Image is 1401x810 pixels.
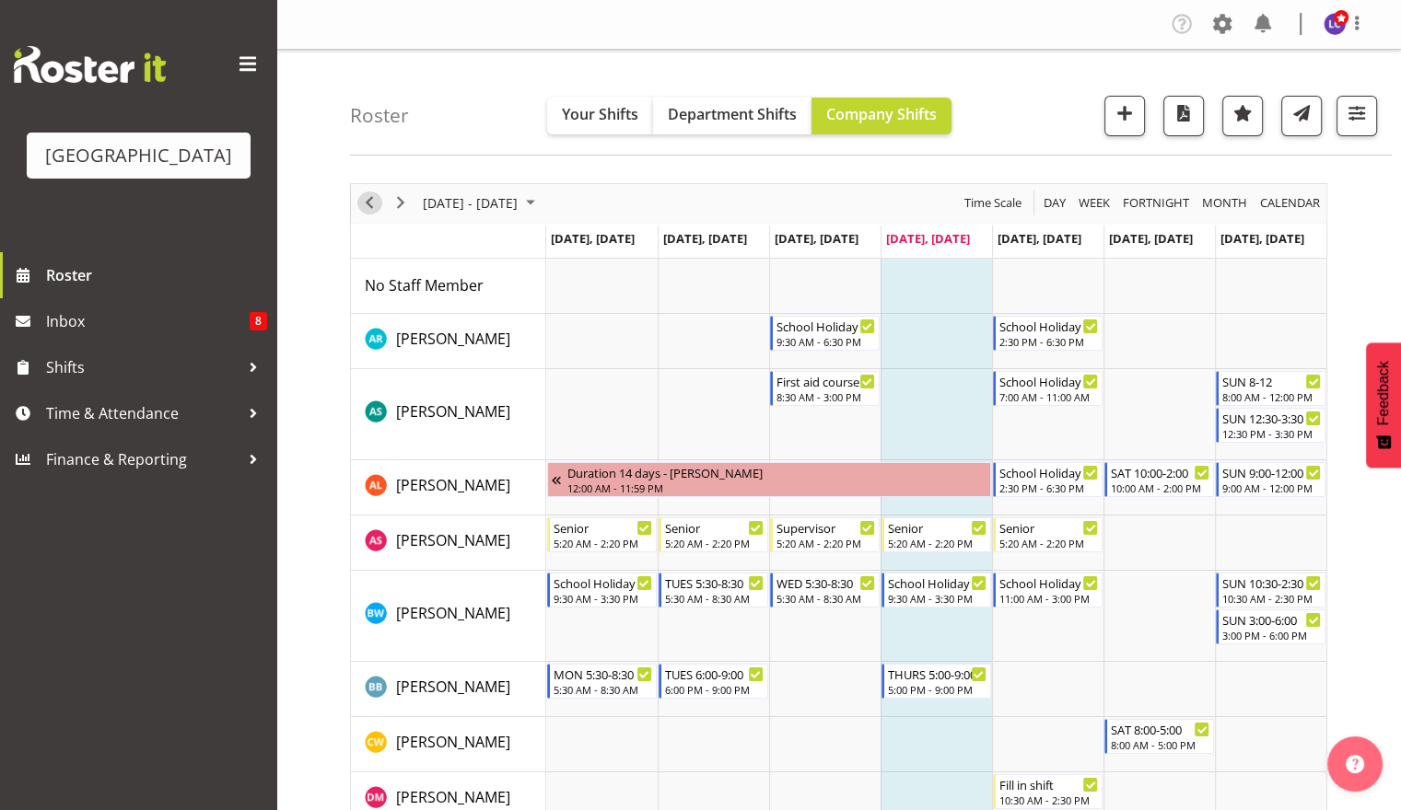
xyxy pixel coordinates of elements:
[999,389,1098,404] div: 7:00 AM - 11:00 AM
[350,105,409,126] h4: Roster
[1109,230,1193,247] span: [DATE], [DATE]
[351,571,546,662] td: Ben Wyatt resource
[365,275,484,295] span: No Staff Member
[776,591,875,606] div: 5:30 AM - 8:30 AM
[547,517,657,552] div: Alex Sansom"s event - Senior Begin From Monday, September 29, 2025 at 5:20:00 AM GMT+13:00 Ends A...
[999,591,1098,606] div: 11:00 AM - 3:00 PM
[396,786,510,808] a: [PERSON_NAME]
[668,104,797,124] span: Department Shifts
[999,463,1098,481] div: School Holiday Shift
[1216,462,1325,497] div: Alex Laverty"s event - SUN 9:00-12:00 Begin From Sunday, October 5, 2025 at 9:00:00 AM GMT+13:00 ...
[1121,191,1191,214] span: Fortnight
[993,462,1103,497] div: Alex Laverty"s event - School Holiday Shift Begin From Friday, October 3, 2025 at 2:30:00 PM GMT+...
[1222,426,1321,441] div: 12:30 PM - 3:30 PM
[1281,96,1322,136] button: Send a list of all shifts for the selected filtered period to all rostered employees.
[1258,191,1322,214] span: calendar
[1216,609,1325,644] div: Ben Wyatt"s event - SUN 3:00-6:00 Begin From Sunday, October 5, 2025 at 3:00:00 PM GMT+13:00 Ends...
[554,591,652,606] div: 9:30 AM - 3:30 PM
[1222,96,1263,136] button: Highlight an important date within the roster.
[46,445,239,473] span: Finance & Reporting
[1222,463,1321,481] div: SUN 9:00-12:00
[1042,191,1068,214] span: Day
[396,328,510,350] a: [PERSON_NAME]
[770,517,880,552] div: Alex Sansom"s event - Supervisor Begin From Wednesday, October 1, 2025 at 5:20:00 AM GMT+13:00 En...
[1216,371,1325,406] div: Ajay Smith"s event - SUN 8-12 Begin From Sunday, October 5, 2025 at 8:00:00 AM GMT+13:00 Ends At ...
[420,191,543,214] button: October 2025
[999,334,1098,349] div: 2:30 PM - 6:30 PM
[1216,573,1325,607] div: Ben Wyatt"s event - SUN 10:30-2:30 Begin From Sunday, October 5, 2025 at 10:30:00 AM GMT+13:00 En...
[45,142,232,169] div: [GEOGRAPHIC_DATA]
[46,307,250,335] span: Inbox
[421,191,520,214] span: [DATE] - [DATE]
[1120,191,1193,214] button: Fortnight
[993,573,1103,607] div: Ben Wyatt"s event - School Holiday Shift Begin From Friday, October 3, 2025 at 11:00:00 AM GMT+13...
[665,536,764,550] div: 5:20 AM - 2:20 PM
[653,98,811,134] button: Department Shifts
[567,480,987,495] div: 12:00 AM - 11:59 PM
[396,602,510,624] a: [PERSON_NAME]
[659,573,768,607] div: Ben Wyatt"s event - TUES 5:30-8:30 Begin From Tuesday, September 30, 2025 at 5:30:00 AM GMT+13:00...
[993,774,1103,809] div: Devon Morris-Brown"s event - Fill in shift Begin From Friday, October 3, 2025 at 10:30:00 AM GMT+...
[881,664,991,699] div: Bradley Barton"s event - THURS 5:00-9:00 Begin From Thursday, October 2, 2025 at 5:00:00 PM GMT+1...
[665,682,764,697] div: 6:00 PM - 9:00 PM
[963,191,1023,214] span: Time Scale
[351,460,546,515] td: Alex Laverty resource
[826,104,937,124] span: Company Shifts
[999,775,1098,793] div: Fill in shift
[1257,191,1324,214] button: Month
[1222,610,1321,629] div: SUN 3:00-6:00
[1366,342,1401,468] button: Feedback - Show survey
[888,573,987,592] div: School Holiday Shift
[1111,737,1209,752] div: 8:00 AM - 5:00 PM
[351,717,546,772] td: Cain Wilson resource
[14,46,166,83] img: Rosterit website logo
[770,573,880,607] div: Ben Wyatt"s event - WED 5:30-8:30 Begin From Wednesday, October 1, 2025 at 5:30:00 AM GMT+13:00 E...
[775,230,858,247] span: [DATE], [DATE]
[554,665,652,683] div: MON 5:30-8:30
[396,676,510,698] a: [PERSON_NAME]
[993,517,1103,552] div: Alex Sansom"s event - Senior Begin From Friday, October 3, 2025 at 5:20:00 AM GMT+13:00 Ends At F...
[389,191,414,214] button: Next
[999,317,1098,335] div: School Holiday Shift
[1222,628,1321,642] div: 3:00 PM - 6:00 PM
[999,573,1098,592] div: School Holiday Shift
[1375,361,1392,425] span: Feedback
[776,536,875,550] div: 5:20 AM - 2:20 PM
[1222,389,1321,404] div: 8:00 AM - 12:00 PM
[962,191,1025,214] button: Time Scale
[888,536,987,550] div: 5:20 AM - 2:20 PM
[993,316,1103,351] div: Addison Robertson"s event - School Holiday Shift Begin From Friday, October 3, 2025 at 2:30:00 PM...
[547,664,657,699] div: Bradley Barton"s event - MON 5:30-8:30 Begin From Monday, September 29, 2025 at 5:30:00 AM GMT+13...
[888,518,987,537] div: Senior
[396,400,510,422] a: [PERSON_NAME]
[665,573,764,592] div: TUES 5:30-8:30
[396,329,510,349] span: [PERSON_NAME]
[1222,591,1321,606] div: 10:30 AM - 2:30 PM
[554,573,652,592] div: School Holiday Shift
[1111,480,1209,495] div: 10:00 AM - 2:00 PM
[659,517,768,552] div: Alex Sansom"s event - Senior Begin From Tuesday, September 30, 2025 at 5:20:00 AM GMT+13:00 Ends ...
[547,98,653,134] button: Your Shifts
[1346,755,1364,773] img: help-xxl-2.png
[776,518,875,537] div: Supervisor
[351,259,546,314] td: No Staff Member resource
[396,474,510,496] a: [PERSON_NAME]
[811,98,952,134] button: Company Shifts
[396,731,510,753] a: [PERSON_NAME]
[999,372,1098,390] div: School Holiday Shift
[396,530,510,550] span: [PERSON_NAME]
[567,463,987,481] div: Duration 14 days - [PERSON_NAME]
[665,665,764,683] div: TUES 6:00-9:00
[1222,372,1321,390] div: SUN 8-12
[396,401,510,422] span: [PERSON_NAME]
[776,317,875,335] div: School Holiday
[1104,719,1214,754] div: Cain Wilson"s event - SAT 8:00-5:00 Begin From Saturday, October 4, 2025 at 8:00:00 AM GMT+13:00 ...
[1222,573,1321,592] div: SUN 10:30-2:30
[351,515,546,571] td: Alex Sansom resource
[665,518,764,537] div: Senior
[554,518,652,537] div: Senior
[416,184,546,223] div: Sep 29 - Oct 05, 2025
[351,662,546,717] td: Bradley Barton resource
[1216,408,1325,443] div: Ajay Smith"s event - SUN 12:30-3:30 Begin From Sunday, October 5, 2025 at 12:30:00 PM GMT+13:00 E...
[1111,720,1209,738] div: SAT 8:00-5:00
